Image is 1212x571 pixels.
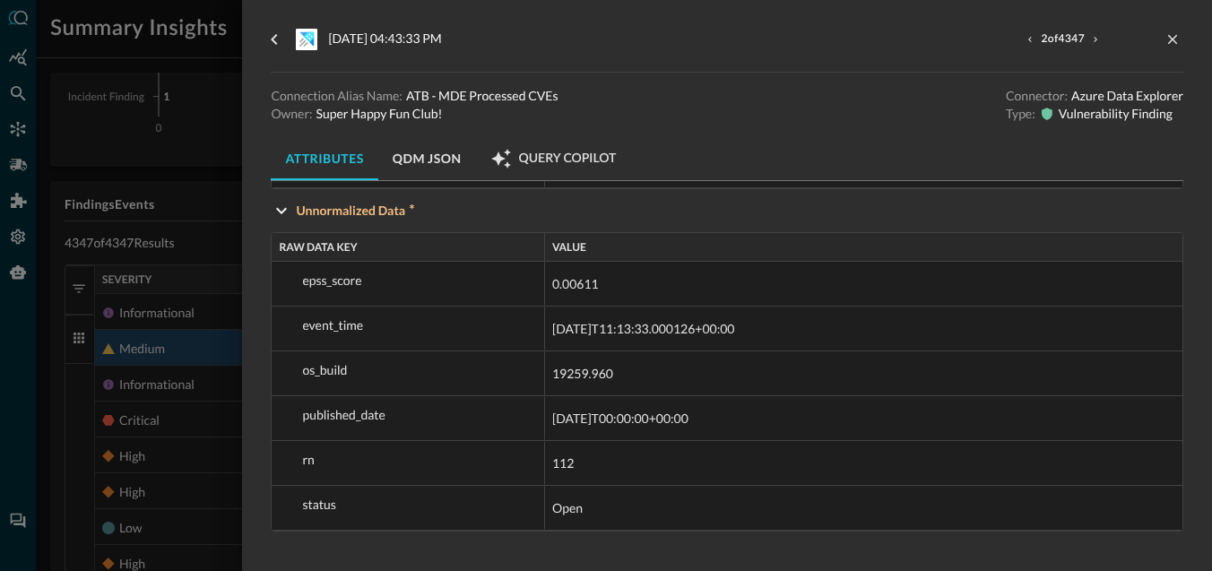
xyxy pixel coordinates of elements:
[552,408,688,429] span: [DATE]T00:00:00+00:00
[328,29,441,50] p: [DATE] 04:43:33 PM
[260,25,289,54] button: go back
[1006,87,1068,105] p: Connector:
[1041,32,1085,47] span: 2 of 4347
[378,137,476,180] button: QDM JSON
[1059,105,1173,123] p: Vulnerability Finding
[552,363,613,385] span: 19259.960
[271,189,1183,232] button: Additional data returned from the Connector that has not yet been mapped into our Query Data Mode...
[279,241,357,254] span: Raw Data Key
[271,137,377,180] button: Attributes
[552,241,586,254] span: Value
[1086,30,1104,48] button: next result
[552,497,583,519] span: Open
[552,453,574,474] span: 112
[296,201,414,221] p: Additional data returned from the Connector that has not yet been mapped into our Query Data Mode...
[552,318,735,340] span: [DATE]T11:13:33.000126+00:00
[302,397,385,433] span: published_date
[552,273,599,295] span: 0.00611
[302,307,363,343] span: event_time
[271,200,292,221] svg: Expand More
[1006,105,1035,123] p: Type:
[296,29,317,50] svg: Azure Data Explorer
[1021,30,1039,48] button: previous result
[302,352,347,388] span: os_build
[1162,29,1183,50] button: close-drawer
[406,87,558,105] p: ATB - MDE Processed CVEs
[519,151,617,167] span: Query Copilot
[271,87,403,105] p: Connection Alias Name:
[302,442,314,478] span: rn
[1071,87,1183,105] p: Azure Data Explorer
[302,487,335,523] span: status
[302,263,361,298] span: epss_score
[271,232,1183,532] div: Additional data returned from the Connector that has not yet been mapped into our Query Data Mode...
[271,105,312,123] p: Owner:
[316,105,443,123] p: Super Happy Fun Club!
